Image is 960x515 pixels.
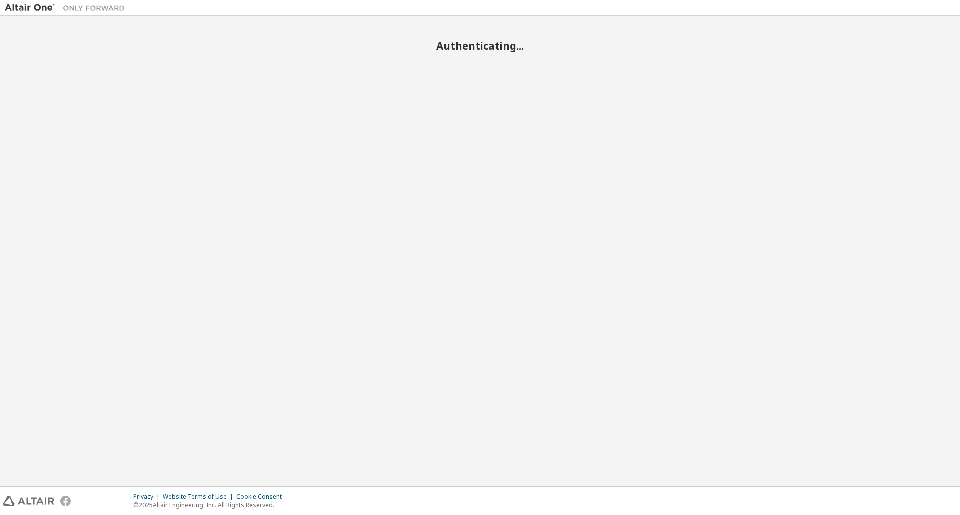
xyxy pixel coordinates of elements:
[5,3,130,13] img: Altair One
[236,493,288,501] div: Cookie Consent
[3,496,54,506] img: altair_logo.svg
[60,496,71,506] img: facebook.svg
[163,493,236,501] div: Website Terms of Use
[133,493,163,501] div: Privacy
[133,501,288,509] p: © 2025 Altair Engineering, Inc. All Rights Reserved.
[5,39,955,52] h2: Authenticating...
